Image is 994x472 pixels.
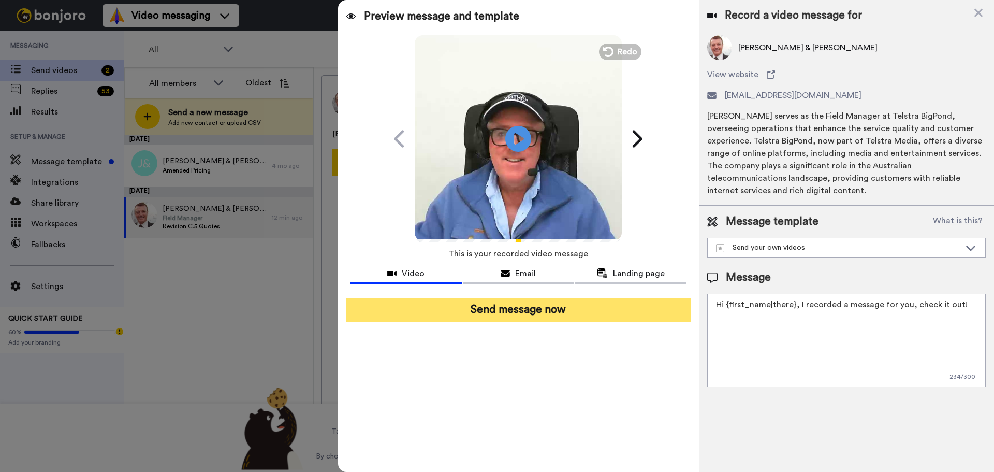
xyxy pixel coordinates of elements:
[707,68,986,81] a: View website
[726,270,771,285] span: Message
[725,89,861,102] span: [EMAIL_ADDRESS][DOMAIN_NAME]
[930,214,986,230] button: What is this?
[716,244,724,252] img: demo-template.svg
[613,267,665,280] span: Landing page
[716,242,960,253] div: Send your own videos
[707,294,986,387] textarea: Hi {first_name|there}, I recorded a message for you, check it out!
[402,267,425,280] span: Video
[346,298,691,322] button: Send message now
[726,214,818,230] span: Message template
[515,267,536,280] span: Email
[707,110,986,197] div: [PERSON_NAME] serves as the Field Manager at Telstra BigPond, overseeing operations that enhance ...
[707,68,758,81] span: View website
[448,242,588,265] span: This is your recorded video message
